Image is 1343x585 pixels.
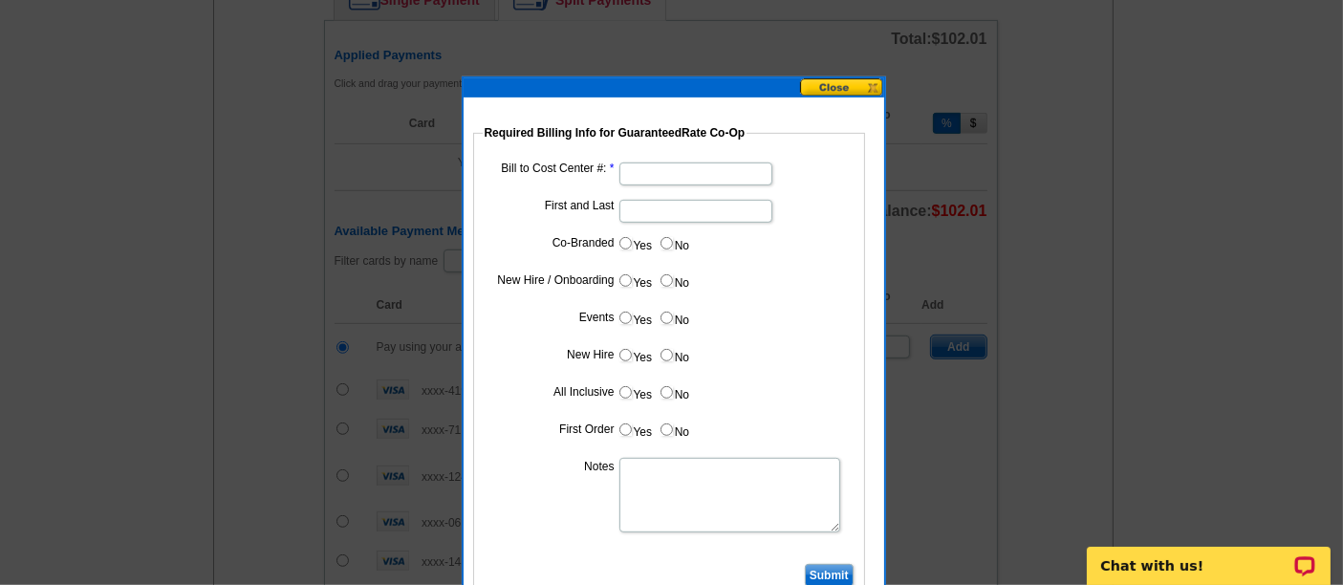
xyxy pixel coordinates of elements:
[487,197,615,214] label: First and Last
[659,232,689,254] label: No
[483,124,747,141] legend: Required Billing Info for GuaranteedRate Co-Op
[1074,525,1343,585] iframe: LiveChat chat widget
[487,271,615,289] label: New Hire / Onboarding
[659,307,689,329] label: No
[487,160,615,177] label: Bill to Cost Center #:
[659,419,689,441] label: No
[661,274,673,287] input: No
[617,232,653,254] label: Yes
[661,423,673,436] input: No
[487,346,615,363] label: New Hire
[619,349,632,361] input: Yes
[661,312,673,324] input: No
[617,419,653,441] label: Yes
[487,458,615,475] label: Notes
[487,234,615,251] label: Co-Branded
[487,309,615,326] label: Events
[487,383,615,401] label: All Inclusive
[659,381,689,403] label: No
[619,423,632,436] input: Yes
[619,312,632,324] input: Yes
[617,344,653,366] label: Yes
[619,386,632,399] input: Yes
[619,237,632,249] input: Yes
[617,381,653,403] label: Yes
[659,344,689,366] label: No
[661,237,673,249] input: No
[619,274,632,287] input: Yes
[661,386,673,399] input: No
[659,270,689,292] label: No
[487,421,615,438] label: First Order
[661,349,673,361] input: No
[617,270,653,292] label: Yes
[617,307,653,329] label: Yes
